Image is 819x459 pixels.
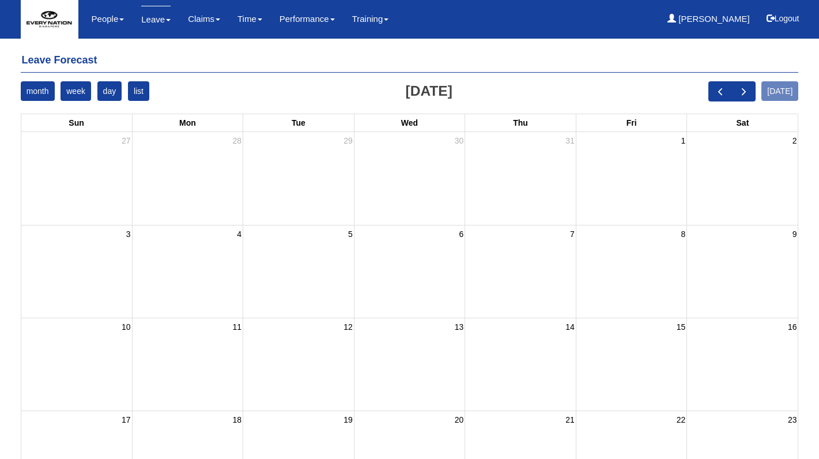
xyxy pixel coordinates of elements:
button: day [97,81,122,101]
span: 12 [342,320,354,334]
h2: [DATE] [406,84,452,99]
span: 7 [569,227,576,241]
a: Performance [280,6,335,32]
button: next [732,81,756,101]
span: 9 [791,227,798,241]
span: 17 [120,413,132,427]
span: Sun [69,118,84,127]
span: 29 [342,134,354,148]
a: Leave [141,6,171,33]
span: 28 [232,134,243,148]
span: 4 [236,227,243,241]
button: [DATE] [761,81,798,101]
button: month [21,81,55,101]
span: Thu [513,118,528,127]
span: 15 [675,320,687,334]
a: People [92,6,124,32]
span: 3 [125,227,132,241]
span: 20 [454,413,465,427]
span: Mon [179,118,196,127]
iframe: chat widget [771,413,807,447]
span: Tue [292,118,305,127]
a: [PERSON_NAME] [667,6,750,32]
a: Training [352,6,389,32]
span: 22 [675,413,687,427]
button: list [128,81,149,101]
span: Sat [737,118,749,127]
a: Time [237,6,262,32]
span: 31 [564,134,576,148]
span: Wed [401,118,418,127]
span: 30 [454,134,465,148]
span: 18 [232,413,243,427]
span: 6 [458,227,465,241]
span: 19 [342,413,354,427]
span: Fri [626,118,637,127]
span: 14 [564,320,576,334]
span: 13 [454,320,465,334]
button: Logout [758,5,807,32]
span: 10 [120,320,132,334]
a: Claims [188,6,220,32]
span: 27 [120,134,132,148]
span: 2 [791,134,798,148]
span: 11 [232,320,243,334]
h4: Leave Forecast [21,49,799,73]
span: 1 [680,134,687,148]
span: 5 [347,227,354,241]
span: 16 [787,320,798,334]
button: week [61,81,91,101]
span: 21 [564,413,576,427]
button: prev [708,81,732,101]
span: 8 [680,227,687,241]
